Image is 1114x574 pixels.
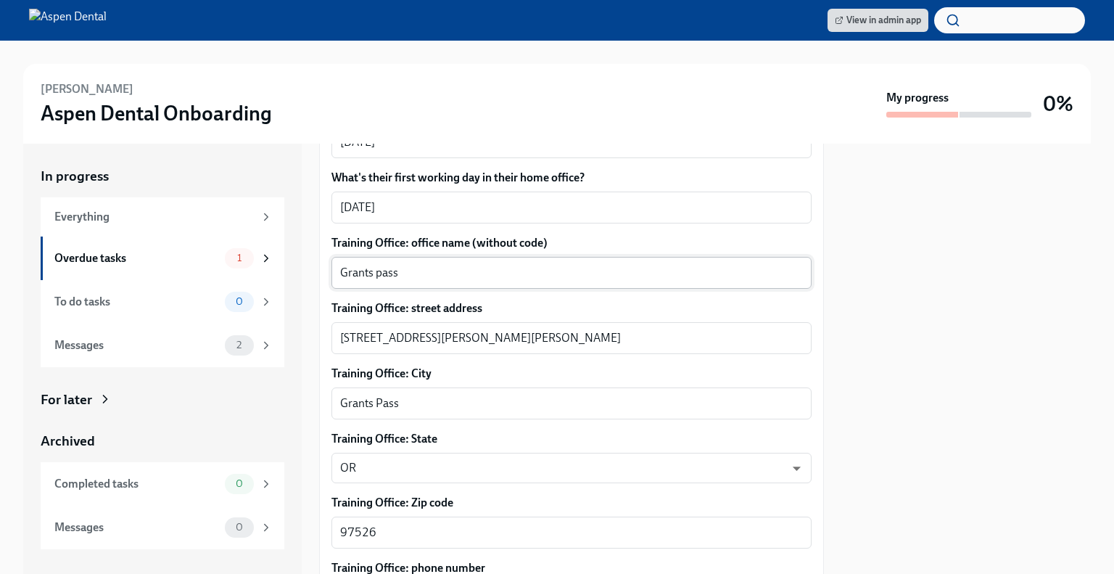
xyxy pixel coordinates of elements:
span: 0 [227,296,252,307]
img: Aspen Dental [29,9,107,32]
span: 1 [228,253,250,263]
label: Training Office: Zip code [331,495,812,511]
a: Archived [41,432,284,451]
div: Completed tasks [54,476,219,492]
span: 0 [227,478,252,489]
textarea: [STREET_ADDRESS][PERSON_NAME][PERSON_NAME] [340,329,803,347]
h6: [PERSON_NAME] [41,81,133,97]
label: Training Office: office name (without code) [331,235,812,251]
span: View in admin app [835,13,921,28]
label: Training Office: street address [331,300,812,316]
textarea: Grants Pass [340,395,803,412]
textarea: [DATE] [340,199,803,216]
a: For later [41,390,284,409]
div: Messages [54,337,219,353]
strong: My progress [886,90,949,106]
div: To do tasks [54,294,219,310]
div: For later [41,390,92,409]
a: Completed tasks0 [41,462,284,506]
label: Training Office: City [331,366,812,382]
div: Messages [54,520,219,536]
textarea: Grants pass [340,264,803,282]
a: Messages2 [41,324,284,367]
a: To do tasks0 [41,280,284,324]
label: What's their first working day in their home office? [331,170,812,186]
div: Overdue tasks [54,250,219,266]
div: Everything [54,209,254,225]
a: Messages0 [41,506,284,549]
textarea: 97526 [340,524,803,541]
h3: Aspen Dental Onboarding [41,100,272,126]
a: In progress [41,167,284,186]
label: Training Office: State [331,431,812,447]
a: Overdue tasks1 [41,237,284,280]
div: OR [331,453,812,483]
a: View in admin app [828,9,928,32]
span: 2 [228,340,250,350]
a: Everything [41,197,284,237]
span: 0 [227,522,252,533]
h3: 0% [1043,91,1073,117]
